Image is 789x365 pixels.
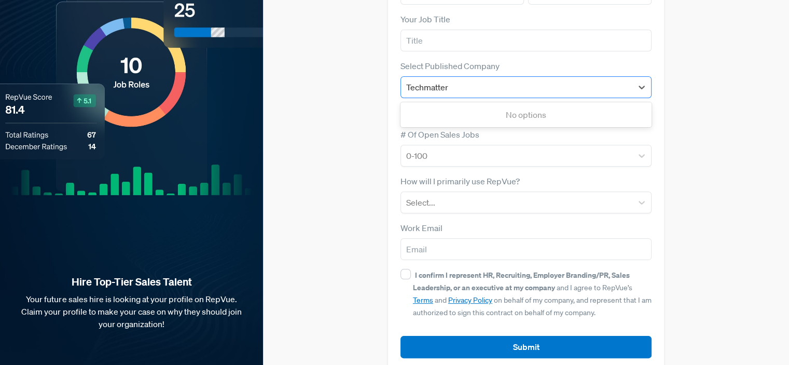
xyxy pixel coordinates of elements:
input: Email [400,238,652,260]
strong: Hire Top-Tier Sales Talent [17,275,246,289]
p: Your future sales hire is looking at your profile on RepVue. Claim your profile to make your case... [17,293,246,330]
input: Title [400,30,652,51]
span: and I agree to RepVue’s and on behalf of my company, and represent that I am authorized to sign t... [413,271,652,317]
label: Select Published Company [400,60,500,72]
label: # Of Open Sales Jobs [400,128,479,141]
div: No options [400,104,652,125]
label: Work Email [400,222,442,234]
a: Privacy Policy [448,295,492,305]
a: Terms [413,295,433,305]
button: Submit [400,336,652,358]
strong: I confirm I represent HR, Recruiting, Employer Branding/PR, Sales Leadership, or an executive at ... [413,270,630,292]
label: How will I primarily use RepVue? [400,175,520,187]
label: Your Job Title [400,13,450,25]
